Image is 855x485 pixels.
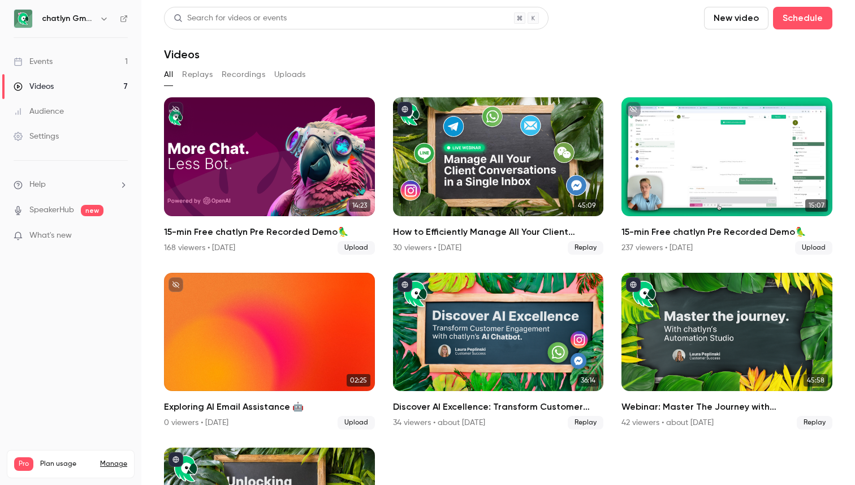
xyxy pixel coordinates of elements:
a: 14:2315-min Free chatlyn Pre Recorded Demo🦜168 viewers • [DATE]Upload [164,97,375,255]
button: New video [704,7,768,29]
a: 02:25Exploring AI Email Assistance 🤖0 viewers • [DATE]Upload [164,273,375,430]
a: SpeakerHub [29,204,74,216]
button: published [398,277,412,292]
span: Pro [14,457,33,471]
span: Upload [338,416,375,430]
h2: Discover AI Excellence: Transform Customer Engagement with [PERSON_NAME]’s AI Chatbot [393,400,604,414]
button: published [169,452,183,467]
div: 168 viewers • [DATE] [164,242,235,254]
span: Plan usage [40,460,93,469]
span: Upload [795,241,832,255]
span: new [81,205,103,216]
span: What's new [29,230,72,242]
a: 36:14Discover AI Excellence: Transform Customer Engagement with [PERSON_NAME]’s AI Chatbot34 view... [393,273,604,430]
button: Recordings [222,66,265,84]
span: 15:07 [805,199,828,212]
span: 02:25 [347,374,370,387]
span: 14:23 [349,199,370,212]
button: All [164,66,173,84]
button: unpublished [626,102,641,117]
h2: 15-min Free chatlyn Pre Recorded Demo🦜 [621,225,832,239]
li: 15-min Free chatlyn Pre Recorded Demo🦜 [164,97,375,255]
section: Videos [164,7,832,478]
span: Help [29,179,46,191]
span: 36:14 [577,374,599,387]
h2: Exploring AI Email Assistance 🤖 [164,400,375,414]
li: help-dropdown-opener [14,179,128,191]
div: 42 viewers • about [DATE] [621,417,714,428]
a: 45:09How to Efficiently Manage All Your Client Conversations in a Single Inbox30 viewers • [DATE]... [393,97,604,255]
button: published [398,102,412,117]
div: Search for videos or events [174,12,287,24]
li: Discover AI Excellence: Transform Customer Engagement with chatlyn’s AI Chatbot [393,273,604,430]
h2: Webinar: Master The Journey with [PERSON_NAME]’s Automation Studio! 🌟 [621,400,832,414]
button: Replays [182,66,213,84]
div: 0 viewers • [DATE] [164,417,228,428]
a: Manage [100,460,127,469]
button: unpublished [169,277,183,292]
img: chatlyn GmbH [14,10,32,28]
div: Settings [14,131,59,142]
span: 45:09 [575,199,599,212]
button: unpublished [169,102,183,117]
span: Replay [797,416,832,430]
a: 45:58Webinar: Master The Journey with [PERSON_NAME]’s Automation Studio! 🌟42 viewers • about [DAT... [621,273,832,430]
iframe: Noticeable Trigger [114,231,128,241]
li: 15-min Free chatlyn Pre Recorded Demo🦜 [621,97,832,255]
div: 34 viewers • about [DATE] [393,417,485,428]
h1: Videos [164,48,200,61]
h2: 15-min Free chatlyn Pre Recorded Demo🦜 [164,225,375,239]
div: 30 viewers • [DATE] [393,242,461,254]
span: Replay [568,241,603,255]
div: Audience [14,106,64,117]
li: Exploring AI Email Assistance 🤖 [164,273,375,430]
span: 45:58 [804,374,828,387]
li: How to Efficiently Manage All Your Client Conversations in a Single Inbox [393,97,604,255]
span: Replay [568,416,603,430]
a: 15:0715-min Free chatlyn Pre Recorded Demo🦜237 viewers • [DATE]Upload [621,97,832,255]
h6: chatlyn GmbH [42,13,95,24]
span: Upload [338,241,375,255]
h2: How to Efficiently Manage All Your Client Conversations in a Single Inbox [393,225,604,239]
li: Webinar: Master The Journey with chatlyn’s Automation Studio! 🌟 [621,273,832,430]
div: Events [14,56,53,67]
button: Uploads [274,66,306,84]
button: Schedule [773,7,832,29]
div: Videos [14,81,54,92]
div: 237 viewers • [DATE] [621,242,693,254]
button: published [626,277,641,292]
